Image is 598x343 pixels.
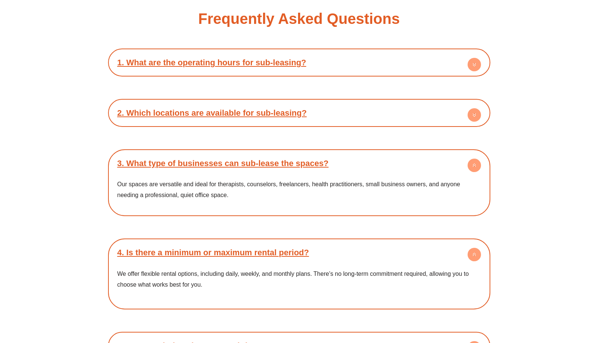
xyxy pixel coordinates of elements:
a: 3. What type of businesses can sub-lease the spaces? [117,159,329,168]
h2: Frequently Asked Questions [198,11,400,26]
div: 1. What are the operating hours for sub-leasing? [112,52,487,73]
div: 4. Is there a minimum or maximum rental period? [112,242,487,263]
p: We offer flexible rental options, including daily, weekly, and monthly plans. There’s no long-ter... [117,268,481,290]
a: 1. What are the operating hours for sub-leasing? [117,58,306,67]
div: 3. What type of businesses can sub-lease the spaces? [112,153,487,174]
div: 2. Which locations are available for sub-leasing? [112,103,487,123]
div: 3. What type of businesses can sub-lease the spaces? [112,174,468,212]
a: 2. Which locations are available for sub-leasing? [117,108,307,118]
iframe: Chat Widget [474,259,598,343]
a: 4. Is there a minimum or maximum rental period? [117,248,309,257]
div: 4. Is there a minimum or maximum rental period? [112,263,487,306]
p: Our spaces are versatile and ideal for therapists, counselors, freelancers, health practitioners,... [117,179,462,201]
